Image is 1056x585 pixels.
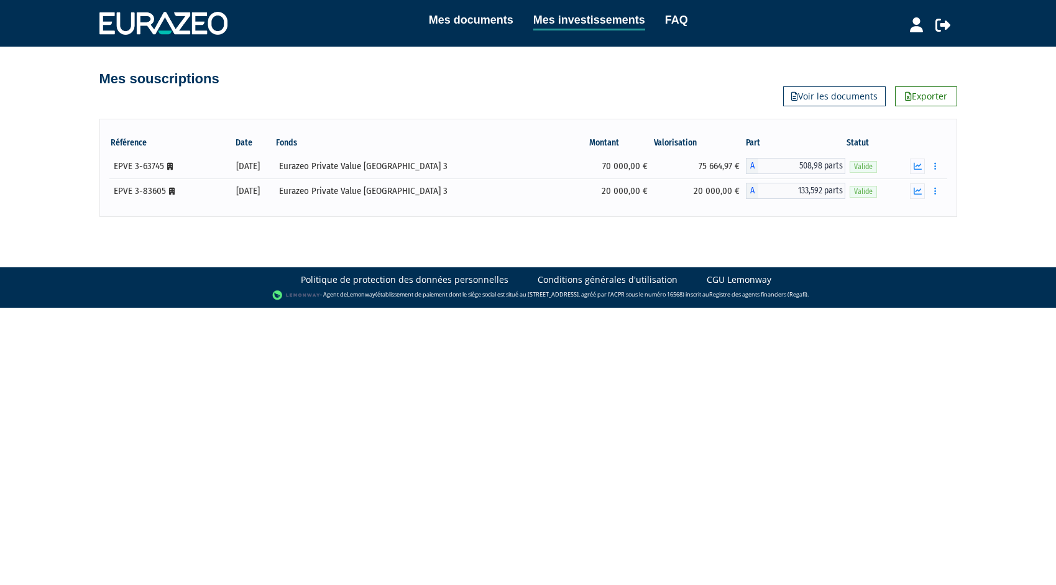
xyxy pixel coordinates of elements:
[850,186,877,198] span: Valide
[538,274,677,286] a: Conditions générales d'utilisation
[275,132,562,154] th: Fonds
[301,274,508,286] a: Politique de protection des données personnelles
[533,11,645,30] a: Mes investissements
[758,158,846,174] span: 508,98 parts
[429,11,513,29] a: Mes documents
[707,274,771,286] a: CGU Lemonway
[272,289,320,302] img: logo-lemonway.png
[114,185,218,198] div: EPVE 3-83605
[347,291,375,299] a: Lemonway
[99,71,219,86] h4: Mes souscriptions
[226,185,270,198] div: [DATE]
[114,160,218,173] div: EPVE 3-63745
[109,132,223,154] th: Référence
[562,178,654,203] td: 20 000,00 €
[222,132,274,154] th: Date
[709,291,807,299] a: Registre des agents financiers (Regafi)
[746,158,758,174] span: A
[99,12,227,34] img: 1732889491-logotype_eurazeo_blanc_rvb.png
[895,86,957,106] a: Exporter
[562,154,654,178] td: 70 000,00 €
[279,185,558,198] div: Eurazeo Private Value [GEOGRAPHIC_DATA] 3
[654,178,746,203] td: 20 000,00 €
[746,183,846,199] div: A - Eurazeo Private Value Europe 3
[169,188,175,195] i: [Français] Personne morale
[758,183,846,199] span: 133,592 parts
[562,132,654,154] th: Montant
[850,161,877,173] span: Valide
[783,86,886,106] a: Voir les documents
[665,11,688,29] a: FAQ
[746,183,758,199] span: A
[746,158,846,174] div: A - Eurazeo Private Value Europe 3
[167,163,173,170] i: [Français] Personne morale
[226,160,270,173] div: [DATE]
[654,154,746,178] td: 75 664,97 €
[279,160,558,173] div: Eurazeo Private Value [GEOGRAPHIC_DATA] 3
[845,132,904,154] th: Statut
[12,289,1044,302] div: - Agent de (établissement de paiement dont le siège social est situé au [STREET_ADDRESS], agréé p...
[746,132,846,154] th: Part
[654,132,746,154] th: Valorisation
